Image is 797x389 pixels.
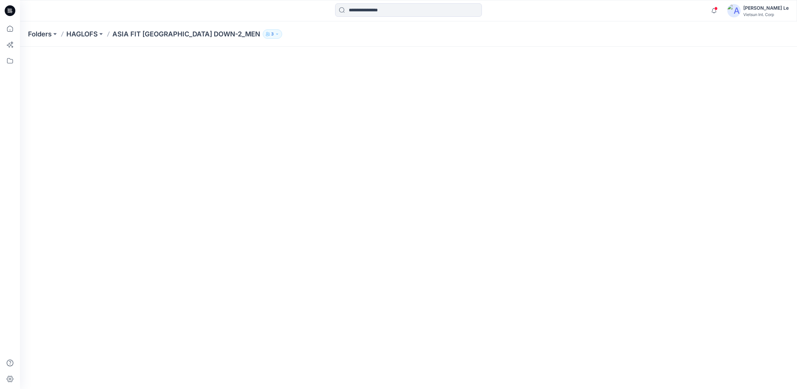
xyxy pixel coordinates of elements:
iframe: edit-style [20,47,797,389]
img: avatar [727,4,741,17]
a: HAGLOFS [66,29,98,39]
div: Vietsun Int. Corp [743,12,789,17]
p: 3 [271,30,274,38]
button: 3 [263,29,282,39]
div: [PERSON_NAME] Le [743,4,789,12]
p: ASIA FIT [GEOGRAPHIC_DATA] DOWN-2_MEN [112,29,260,39]
a: Folders [28,29,52,39]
